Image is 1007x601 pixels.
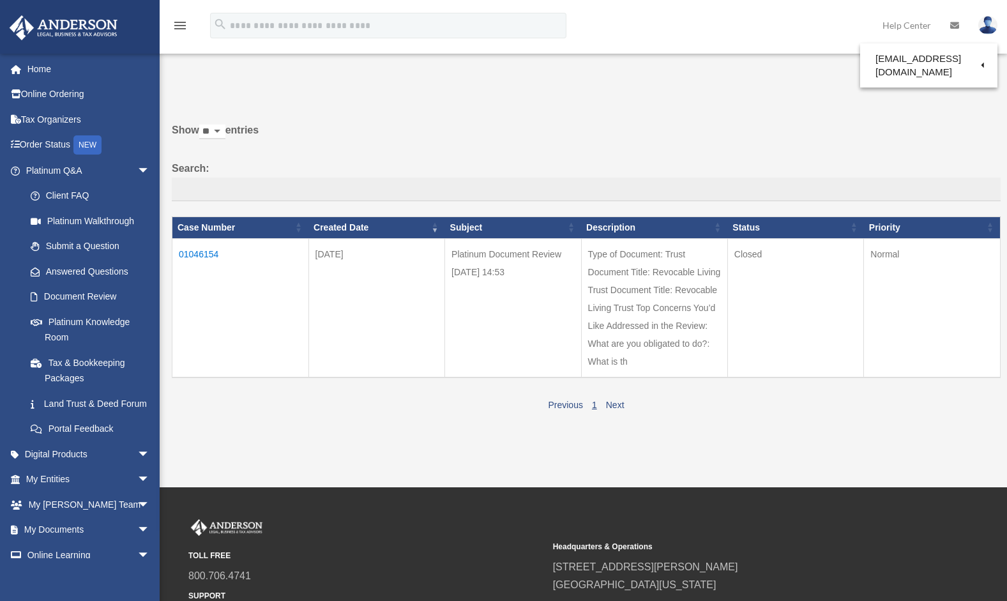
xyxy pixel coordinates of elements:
[73,135,102,155] div: NEW
[9,132,169,158] a: Order StatusNEW
[445,238,582,377] td: Platinum Document Review [DATE] 14:53
[137,517,163,544] span: arrow_drop_down
[18,416,163,442] a: Portal Feedback
[172,18,188,33] i: menu
[199,125,225,139] select: Showentries
[9,158,163,183] a: Platinum Q&Aarrow_drop_down
[864,238,1001,377] td: Normal
[18,309,163,350] a: Platinum Knowledge Room
[9,441,169,467] a: Digital Productsarrow_drop_down
[172,22,188,33] a: menu
[864,217,1001,239] th: Priority: activate to sort column ascending
[137,441,163,468] span: arrow_drop_down
[172,238,309,377] td: 01046154
[553,561,738,572] a: [STREET_ADDRESS][PERSON_NAME]
[18,391,163,416] a: Land Trust & Deed Forum
[592,400,597,410] a: 1
[553,540,909,554] small: Headquarters & Operations
[137,158,163,184] span: arrow_drop_down
[9,82,169,107] a: Online Ordering
[137,467,163,493] span: arrow_drop_down
[18,208,163,234] a: Platinum Walkthrough
[860,47,997,84] a: [EMAIL_ADDRESS][DOMAIN_NAME]
[172,217,309,239] th: Case Number: activate to sort column ascending
[6,15,121,40] img: Anderson Advisors Platinum Portal
[445,217,582,239] th: Subject: activate to sort column ascending
[18,259,156,284] a: Answered Questions
[9,107,169,132] a: Tax Organizers
[9,542,169,568] a: Online Learningarrow_drop_down
[978,16,997,34] img: User Pic
[172,178,1001,202] input: Search:
[308,217,445,239] th: Created Date: activate to sort column ascending
[18,183,163,209] a: Client FAQ
[727,238,864,377] td: Closed
[308,238,445,377] td: [DATE]
[548,400,582,410] a: Previous
[18,284,163,310] a: Document Review
[172,121,1001,152] label: Show entries
[172,160,1001,202] label: Search:
[18,350,163,391] a: Tax & Bookkeeping Packages
[137,542,163,568] span: arrow_drop_down
[188,570,251,581] a: 800.706.4741
[727,217,864,239] th: Status: activate to sort column ascending
[137,492,163,518] span: arrow_drop_down
[9,467,169,492] a: My Entitiesarrow_drop_down
[581,217,727,239] th: Description: activate to sort column ascending
[213,17,227,31] i: search
[9,492,169,517] a: My [PERSON_NAME] Teamarrow_drop_down
[9,517,169,543] a: My Documentsarrow_drop_down
[553,579,716,590] a: [GEOGRAPHIC_DATA][US_STATE]
[9,56,169,82] a: Home
[581,238,727,377] td: Type of Document: Trust Document Title: Revocable Living Trust Document Title: Revocable Living T...
[606,400,625,410] a: Next
[188,549,544,563] small: TOLL FREE
[18,234,163,259] a: Submit a Question
[188,519,265,536] img: Anderson Advisors Platinum Portal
